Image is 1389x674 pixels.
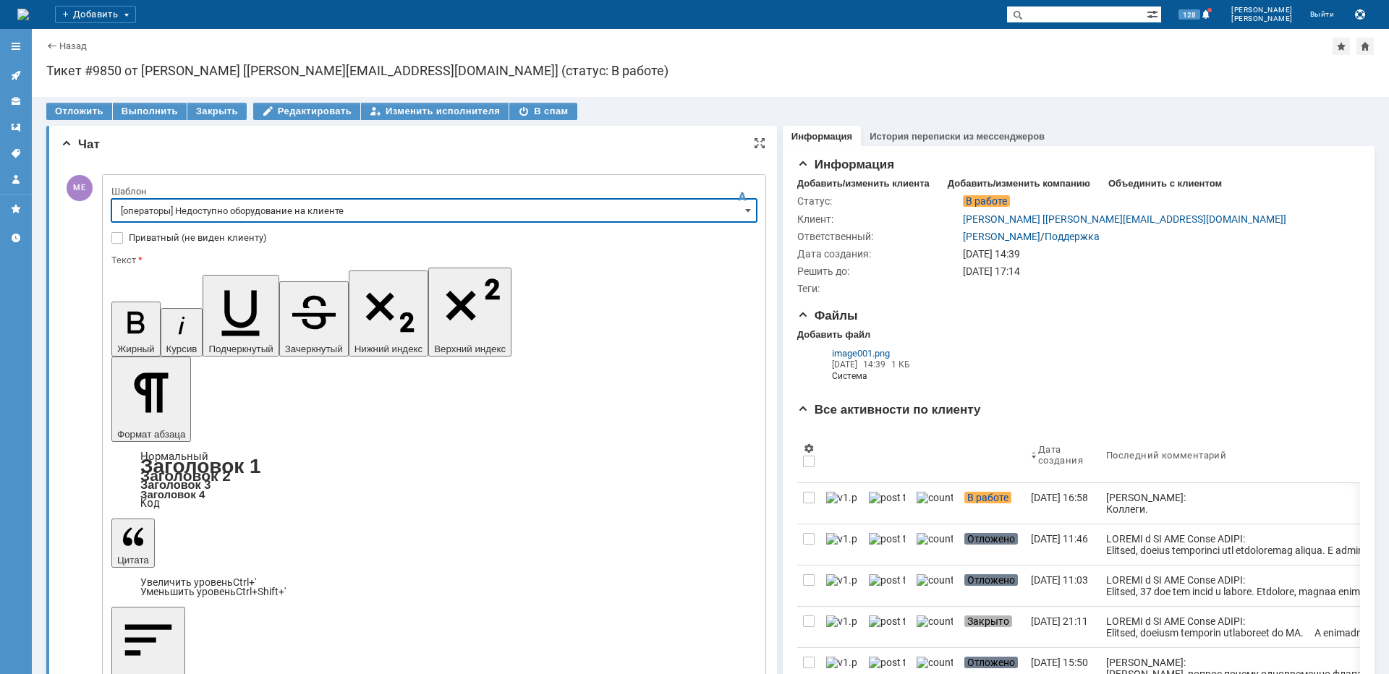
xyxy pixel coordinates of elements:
div: Добавить [55,6,136,23]
span: Отложено [964,574,1018,586]
div: / [963,231,1100,242]
span: 128 [1178,9,1200,20]
span: Цитата [117,555,149,566]
a: Мой профиль [4,168,27,191]
img: v1.png [826,492,857,503]
a: post ticket.png [863,607,911,647]
span: Формат абзаца [117,429,185,440]
div: 2) проверку целостности кабельной трассы от PoE-инжектора до антенны [6,98,211,121]
a: [DATE] 21:11 [1025,607,1100,647]
span: [DATE] 17:14 [963,265,1020,277]
img: post ticket.png [869,657,905,668]
img: v1.png [826,533,857,545]
span: [DOMAIN_NAME] [18,489,99,500]
span: ООО "Региональные беспроводные сети" [18,463,214,474]
span: МЕ [67,175,93,201]
a: Заголовок 3 [140,478,211,491]
a: Шаблоны комментариев [4,116,27,139]
span: Файлы [797,309,858,323]
span: Чат [61,137,100,151]
span: Отдел эксплуатации сети [18,450,137,461]
a: counter.png [911,566,959,606]
span: [PERSON_NAME] [1231,14,1293,23]
a: Заголовок 2 [140,467,231,484]
img: post ticket.png [869,615,905,627]
a: Нормальный [140,450,208,463]
div: Цитата [111,578,757,597]
span: Настройки [803,443,815,454]
span: .png [872,348,890,359]
div: Статус: [797,195,960,207]
span: Жирный [117,344,155,354]
a: Decrease [140,586,286,597]
button: Жирный [111,302,161,357]
div: [DATE] 21:11 [1031,615,1088,627]
img: post ticket.png [869,574,905,586]
a: [EMAIL_ADDRESS][DOMAIN_NAME] [127,503,306,514]
span: Здравствуйте, коллеги. Проверили, приемная антенна работает штатно,лежит порт в сторону клиента. [18,616,341,640]
span: Скрыть панель инструментов [734,188,751,205]
img: counter.png [917,574,953,586]
img: counter.png [917,615,953,627]
button: Нижний индекс [349,270,429,357]
a: [PERSON_NAME] [[PERSON_NAME][EMAIL_ADDRESS][DOMAIN_NAME]] [963,213,1286,225]
div: [DATE] 11:03 [1031,574,1088,586]
div: Дата создания: [797,248,960,260]
a: Отложено [959,524,1025,565]
a: Перейти на домашнюю страницу [17,9,29,20]
span: Информация [797,158,894,171]
a: v1.png [820,483,863,524]
a: Клиенты [4,90,27,113]
span: В работе [964,492,1011,503]
div: Теги: [797,283,960,294]
span: Верхний индекс [434,344,506,354]
div: Шаблон [111,187,754,196]
a: Активности [4,64,27,87]
span: 14:39 [863,359,885,370]
label: Приватный (не виден клиенту) [129,232,754,244]
span: --- [18,425,27,435]
i: Система [832,370,959,382]
a: image001.png [832,348,959,359]
a: [DATE] 16:58 [1025,483,1100,524]
a: Заголовок 1 [140,455,261,477]
a: counter.png [911,524,959,565]
a: Increase [140,576,256,588]
button: Зачеркнутый [279,281,349,357]
img: counter.png [917,492,953,503]
div: Добавить/изменить компанию [948,178,1090,189]
div: Добавить/изменить клиента [797,178,930,189]
a: counter.png [911,483,959,524]
span: Расширенный поиск [1147,7,1161,20]
div: Последний комментарий [1106,450,1226,461]
a: Теги [4,142,27,165]
img: post ticket.png [869,533,905,545]
div: Добавить файл [797,329,870,341]
div: Клиент: [797,213,960,225]
div: Объединить с клиентом [1108,178,1222,189]
div: [DATE] 15:50 [1031,657,1088,668]
a: Информация [791,131,852,142]
div: На всю страницу [754,137,765,149]
span: Подчеркнутый [208,344,273,354]
span: Закрыто [964,615,1012,627]
a: [DATE] 11:46 [1025,524,1100,565]
div: Текст [111,255,754,265]
div: Формат абзаца [111,452,757,508]
span: Зачеркнутый [285,344,343,354]
a: post ticket.png [863,566,911,606]
a: Заголовок 4 [140,488,205,500]
div: Ответственный: [797,231,960,242]
a: Поддержка [1045,231,1100,242]
div: Тикет #9850 от [PERSON_NAME] [[PERSON_NAME][EMAIL_ADDRESS][DOMAIN_NAME]] (статус: В работе) [46,64,1375,78]
div: Дата создания [1038,444,1083,466]
button: Формат абзаца [111,357,191,442]
div: Решить до: [797,265,960,277]
a: [DATE] 11:03 [1025,566,1100,606]
button: Курсив [161,308,203,357]
img: v1.png [826,657,857,668]
span: Нижний индекс [354,344,423,354]
div: [DATE] 16:58 [1031,492,1088,503]
img: counter.png [917,657,953,668]
a: Закрыто [959,607,1025,647]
